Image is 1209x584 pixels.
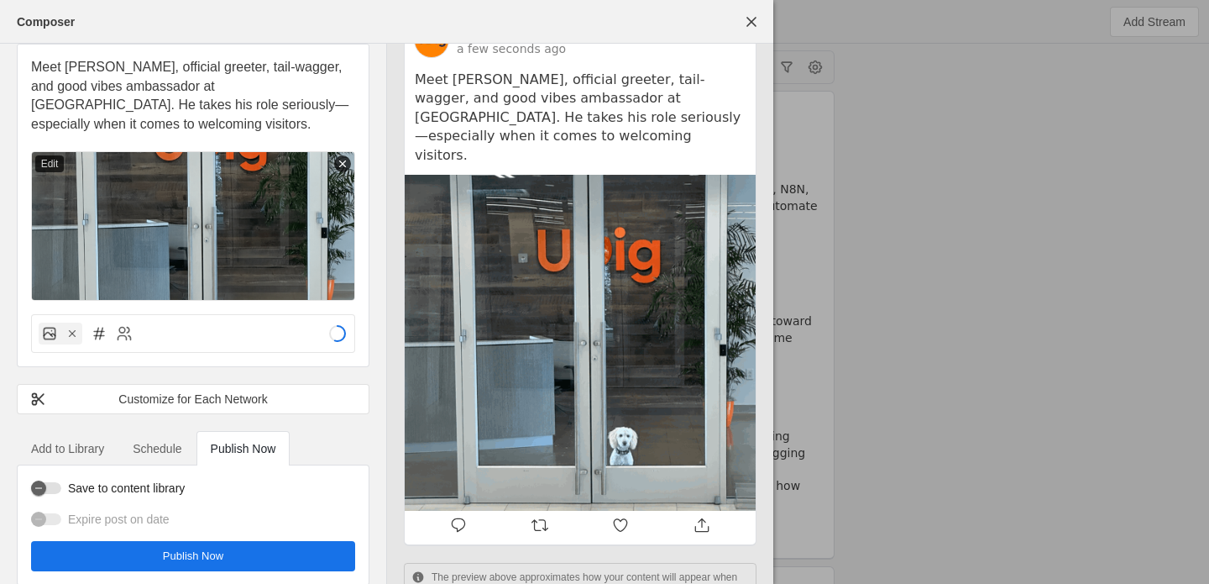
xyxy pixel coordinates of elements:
[211,443,276,455] span: Publish Now
[31,443,104,455] span: Add to Library
[457,40,566,57] a: a few seconds ago
[163,548,223,565] span: Publish Now
[35,155,64,172] div: Edit
[405,175,756,511] img: undefined
[17,13,75,30] div: Composer
[334,155,351,172] div: remove
[31,151,355,301] img: 97b38a7a-927c-48a8-ade5-dedc63136fa6
[415,71,746,165] pre: Meet [PERSON_NAME], official greeter, tail-wagger, and good vibes ambassador at [GEOGRAPHIC_DATA]...
[61,511,170,528] label: Expire post on date
[133,443,181,455] span: Schedule
[31,541,355,571] button: Publish Now
[31,60,348,131] span: Meet [PERSON_NAME], official greeter, tail-wagger, and good vibes ambassador at [GEOGRAPHIC_DATA]...
[30,391,356,408] div: Customize for Each Network
[17,384,369,414] button: Customize for Each Network
[61,480,185,497] label: Save to content library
